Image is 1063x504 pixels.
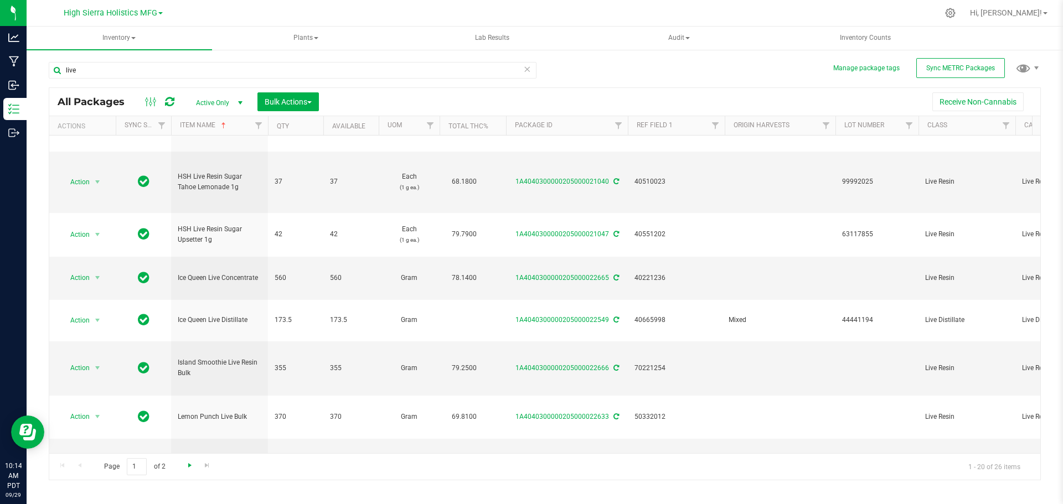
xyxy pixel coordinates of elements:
[8,103,19,115] inline-svg: Inventory
[330,412,372,422] span: 370
[446,270,482,286] span: 78.1400
[49,62,536,79] input: Search Package ID, Item Name, SKU, Lot or Part Number...
[91,270,105,285] span: select
[515,274,609,282] a: 1A4040300000205000022665
[926,64,995,72] span: Sync METRC Packages
[900,116,918,135] a: Filter
[385,235,433,245] p: (1 g ea.)
[330,315,372,325] span: 173.5
[385,273,433,283] span: Gram
[825,33,906,43] span: Inventory Counts
[943,8,957,18] div: Manage settings
[916,58,1005,78] button: Sync METRC Packages
[332,122,365,130] a: Available
[959,458,1029,475] span: 1 - 20 of 26 items
[586,27,772,50] a: Audit
[842,176,912,187] span: 99992025
[446,226,482,242] span: 79.7900
[199,458,215,473] a: Go to the last page
[515,121,553,129] a: Package ID
[178,172,261,193] span: HSH Live Resin Sugar Tahoe Lemonade 1g
[60,360,90,376] span: Action
[8,80,19,91] inline-svg: Inbound
[5,491,22,499] p: 09/29
[60,227,90,242] span: Action
[277,122,289,130] a: Qty
[138,226,149,242] span: In Sync
[58,96,136,108] span: All Packages
[925,412,1009,422] span: Live Resin
[523,62,531,76] span: Clear
[60,174,90,190] span: Action
[265,97,312,106] span: Bulk Actions
[138,360,149,376] span: In Sync
[634,176,718,187] span: 40510023
[138,409,149,424] span: In Sync
[612,364,619,372] span: Sync from Compliance System
[734,121,789,129] a: Origin Harvests
[60,313,90,328] span: Action
[634,315,718,325] span: 40665998
[385,182,433,193] p: (1 g ea.)
[127,458,147,475] input: 1
[925,176,1009,187] span: Live Resin
[330,273,372,283] span: 560
[460,33,524,43] span: Lab Results
[844,121,884,129] a: Lot Number
[91,409,105,424] span: select
[446,409,482,425] span: 69.8100
[842,229,912,240] span: 63117855
[446,174,482,190] span: 68.1800
[178,224,261,245] span: HSH Live Resin Sugar Upsetter 1g
[330,176,372,187] span: 37
[388,121,402,129] a: UOM
[833,64,900,73] button: Manage package tags
[91,227,105,242] span: select
[612,178,619,185] span: Sync from Compliance System
[138,174,149,189] span: In Sync
[448,122,488,130] a: Total THC%
[60,270,90,285] span: Action
[8,32,19,43] inline-svg: Analytics
[400,27,585,50] a: Lab Results
[634,412,718,422] span: 50332012
[385,412,433,422] span: Gram
[180,121,228,129] a: Item Name
[634,229,718,240] span: 40551202
[385,224,433,245] span: Each
[91,360,105,376] span: select
[612,230,619,238] span: Sync from Compliance System
[213,27,399,50] a: Plants
[275,229,317,240] span: 42
[997,116,1015,135] a: Filter
[8,127,19,138] inline-svg: Outbound
[60,409,90,424] span: Action
[773,27,958,50] a: Inventory Counts
[182,458,198,473] a: Go to the next page
[125,121,167,129] a: Sync Status
[138,312,149,328] span: In Sync
[178,412,261,422] span: Lemon Punch Live Bulk
[385,363,433,373] span: Gram
[612,413,619,420] span: Sync from Compliance System
[95,458,174,475] span: Page of 2
[925,273,1009,283] span: Live Resin
[275,176,317,187] span: 37
[257,92,319,111] button: Bulk Actions
[5,461,22,491] p: 10:14 AM PDT
[610,116,628,135] a: Filter
[330,229,372,240] span: 42
[446,360,482,376] span: 79.2500
[927,121,947,129] a: Class
[385,315,433,325] span: Gram
[153,116,171,135] a: Filter
[91,313,105,328] span: select
[330,363,372,373] span: 355
[817,116,835,135] a: Filter
[421,116,440,135] a: Filter
[1024,121,1057,129] a: Category
[634,273,718,283] span: 40221236
[275,315,317,325] span: 173.5
[637,121,673,129] a: Ref Field 1
[932,92,1024,111] button: Receive Non-Cannabis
